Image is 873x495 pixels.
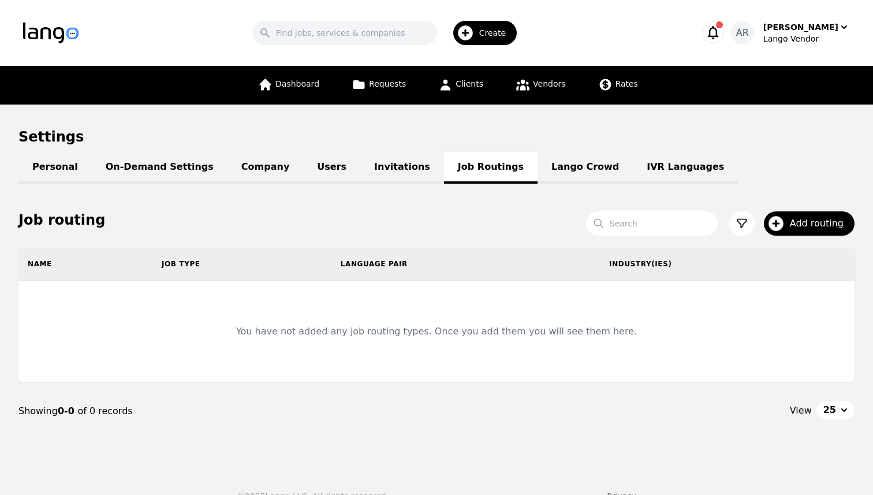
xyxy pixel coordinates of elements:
button: Add routing [764,211,855,236]
button: AR[PERSON_NAME]Lango Vendor [731,21,850,44]
div: Showing of 0 records [18,404,436,418]
span: 0-0 [58,405,77,416]
th: Name [18,248,152,281]
td: You have not added any job routing types. Once you add them you will see them here. [18,281,855,382]
th: Industry(ies) [600,248,855,281]
a: Rates [591,66,645,105]
a: Lango Crowd [538,152,633,184]
div: Lango Vendor [763,33,850,44]
button: 25 [816,401,855,419]
div: [PERSON_NAME] [763,21,838,33]
span: Clients [456,79,483,88]
a: Users [303,152,360,184]
button: Filter [729,211,755,236]
a: Personal [18,152,92,184]
a: Dashboard [251,66,326,105]
span: Create [479,27,514,39]
th: Language Pair [331,248,600,281]
span: Dashboard [275,79,319,88]
span: Vendors [533,79,565,88]
nav: Page navigation [18,383,855,440]
a: Vendors [509,66,572,105]
a: On-Demand Settings [92,152,227,184]
img: Logo [23,23,79,43]
input: Search [586,211,718,236]
a: Clients [431,66,490,105]
span: View [790,404,812,418]
a: IVR Languages [633,152,738,184]
button: Create [437,16,524,50]
span: Rates [615,79,638,88]
span: Requests [369,79,406,88]
span: AR [736,26,749,40]
span: 25 [823,403,836,417]
a: Requests [345,66,413,105]
input: Find jobs, services & companies [252,21,437,45]
a: Company [227,152,303,184]
span: Add routing [790,217,852,230]
h1: Settings [18,128,855,146]
h1: Job routing [18,211,105,229]
a: Invitations [360,152,444,184]
th: Job Type [152,248,331,281]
